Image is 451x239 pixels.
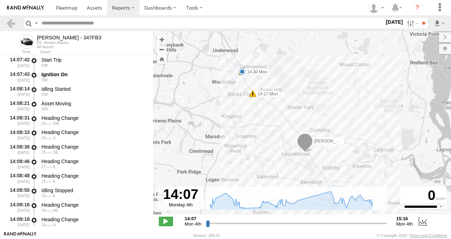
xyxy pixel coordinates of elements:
span: Mon 4th Aug 2025 [396,221,413,227]
div: Heading Change [41,216,146,223]
button: Zoom in [157,35,167,44]
span: Heading: 27 [53,208,59,212]
span: 25 [41,121,52,126]
div: Version: 305.01 [193,233,220,238]
div: 14:08:46 [DATE] [6,157,30,170]
a: Visit our Website [4,232,37,239]
span: 24 [41,208,52,212]
div: 14:09:18 [DATE] [6,215,30,228]
div: Start Trip [41,57,146,63]
div: 14:08:33 [DATE] [6,128,30,141]
div: Asset Moving [41,100,146,107]
label: Export results as... [433,18,445,28]
div: Heading Change [41,158,146,165]
span: Heading: 173 [53,136,56,140]
div: Idling Started [41,86,146,92]
label: [DATE] [384,18,404,26]
span: Heading: 73 [53,179,56,183]
div: Time [6,50,30,54]
div: Heading Change [41,173,146,179]
div: Heading Change [41,144,146,150]
div: 14:08:50 [DATE] [6,186,30,199]
div: Idling Stopped [41,187,146,194]
div: 14:08:31 [DATE] [6,114,30,127]
span: Heading: 206 [53,121,60,126]
span: Heading: 106 [53,165,56,169]
strong: 15:16 [396,216,413,221]
strong: 14:07 [185,216,201,221]
button: Zoom out [157,44,167,54]
div: Event [40,50,153,54]
div: 14:08:14 [DATE] [6,85,30,98]
span: 15 [41,194,52,198]
span: Heading: 236 [41,78,48,82]
span: Heading: 236 [41,92,48,96]
div: DC Smoke Alarms [37,40,101,45]
span: 29 [41,136,52,140]
div: © Copyright 2025 - [377,233,447,238]
span: Heading: 236 [41,107,48,111]
label: 14:30 Mon [242,69,269,75]
span: 10 [41,223,52,227]
img: rand-logo.svg [7,5,44,10]
button: Zoom Home [157,54,167,64]
div: 14:08:36 [DATE] [6,143,30,156]
div: 14:08:48 [DATE] [6,172,30,185]
div: Heading Change [41,129,146,135]
span: 15 [41,179,52,183]
label: Search Query [33,18,39,28]
div: 0 [401,188,445,204]
label: 14:17 Mon [253,91,280,97]
div: Alex - 347FB3 - View Asset History [37,35,101,40]
div: Heading Change [41,115,146,121]
a: Back to previous Page [6,18,16,28]
span: 29 [41,150,52,154]
div: Heading Change [41,202,146,208]
label: Search Filter Options [404,18,419,28]
span: Heading: 139 [53,150,59,154]
span: Heading: 236 [41,63,48,67]
div: 14:07:42 [DATE] [6,56,30,69]
span: 27 [41,165,52,169]
span: Heading: 343 [53,223,56,227]
span: [PERSON_NAME] - 347FB3 [314,139,368,144]
div: 14:09:16 [DATE] [6,201,30,214]
div: All Assets [37,45,101,49]
div: Marco DiBenedetto [366,2,386,13]
label: Play/Stop [159,217,173,226]
div: 14:08:21 [DATE] [6,99,30,112]
div: Ignition On [41,71,146,78]
span: Heading: 69 [53,194,56,198]
a: Terms and Conditions [410,233,447,238]
i: ? [412,2,423,13]
span: Mon 4th Aug 2025 [185,221,201,227]
div: 14:07:43 [DATE] [6,70,30,83]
